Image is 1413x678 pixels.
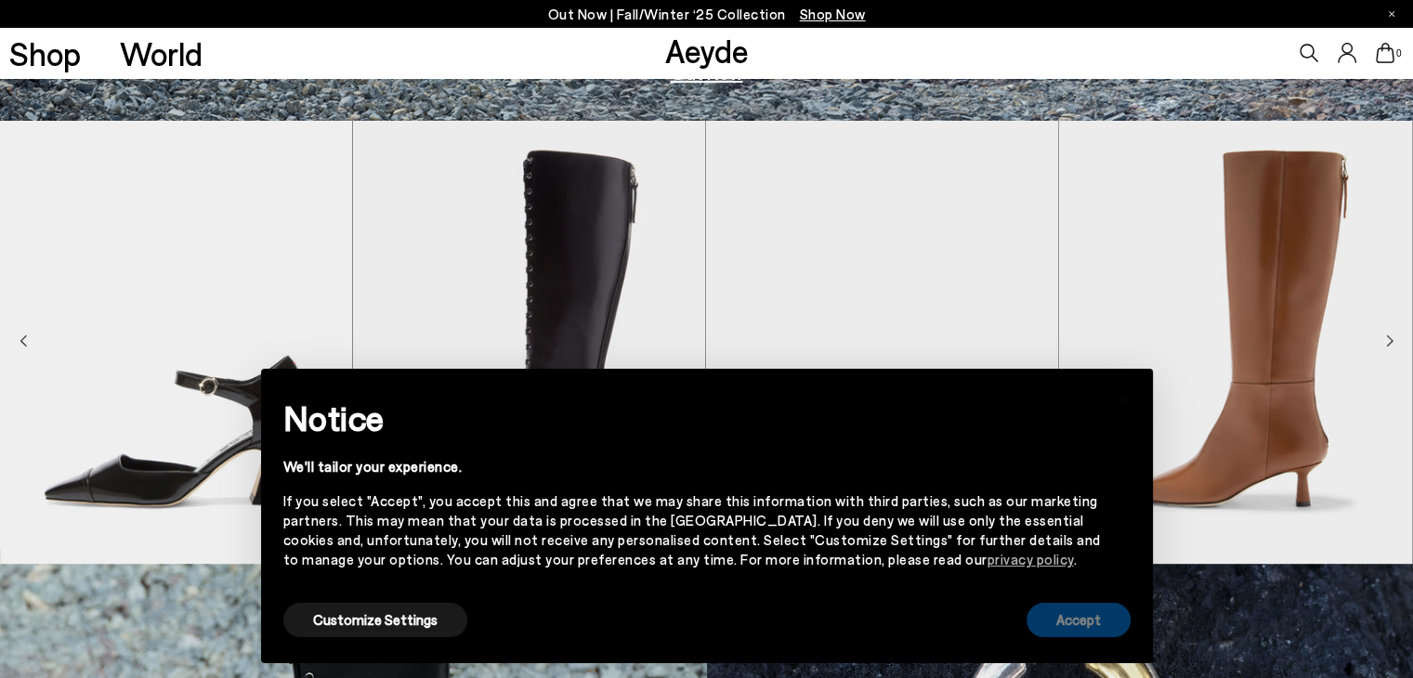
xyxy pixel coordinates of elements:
[353,121,705,564] img: Mavis Lace-Up High Boots
[353,121,706,564] div: 2 / 8
[1394,48,1404,59] span: 0
[20,331,27,353] div: Previous slide
[706,121,1059,564] div: 3 / 8
[671,63,743,82] a: Out Now
[665,31,749,70] a: Aeyde
[1386,331,1393,353] div: Next slide
[988,551,1074,567] a: privacy policy
[120,37,203,70] a: World
[283,394,1101,442] h2: Notice
[1101,374,1145,419] button: Close this notice
[548,3,866,26] p: Out Now | Fall/Winter ‘25 Collection
[706,121,1058,564] img: Tillie Ponyhair Pumps
[283,457,1101,476] div: We'll tailor your experience.
[283,491,1101,569] div: If you select "Accept", you accept this and agree that we may share this information with third p...
[1027,603,1131,637] button: Accept
[1117,383,1130,410] span: ×
[1376,43,1394,63] a: 0
[9,37,81,70] a: Shop
[283,603,467,637] button: Customize Settings
[1059,121,1412,564] div: 4 / 8
[1059,121,1411,564] img: Rhea Chiseled Boots
[800,6,866,22] span: Navigate to /collections/new-in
